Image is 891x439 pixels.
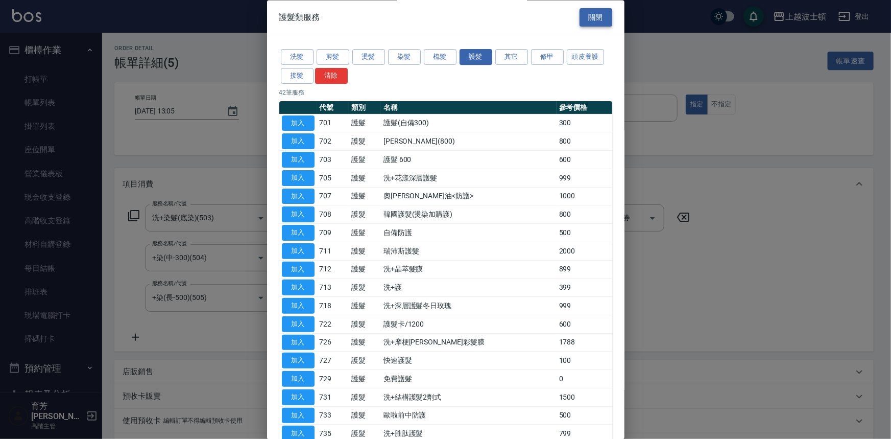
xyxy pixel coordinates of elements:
td: 歐啦前中防護 [381,407,557,425]
button: 加入 [282,189,315,204]
td: 999 [557,297,612,315]
td: 護髮(自備300) [381,114,557,133]
td: 100 [557,352,612,370]
td: 999 [557,169,612,188]
td: 洗+護 [381,279,557,297]
td: 護髮 [349,224,381,242]
td: 護髮 [349,407,381,425]
td: 洗+摩梗[PERSON_NAME]彩髮膜 [381,334,557,352]
td: 護髮 [349,188,381,206]
td: 729 [317,370,349,388]
button: 修甲 [531,50,564,65]
td: 800 [557,132,612,151]
td: 護髮 600 [381,151,557,169]
td: 718 [317,297,349,315]
td: 500 [557,407,612,425]
button: 加入 [282,335,315,351]
button: 剪髮 [317,50,349,65]
td: 712 [317,261,349,279]
td: 713 [317,279,349,297]
td: 護髮 [349,388,381,407]
td: 護髮 [349,334,381,352]
td: 2000 [557,242,612,261]
td: 護髮卡/1200 [381,315,557,334]
td: 1500 [557,388,612,407]
td: 701 [317,114,349,133]
td: 瑞沛斯護髮 [381,242,557,261]
button: 加入 [282,207,315,223]
button: 梳髮 [424,50,456,65]
button: 加入 [282,115,315,131]
td: 韓國護髮(燙染加購護) [381,205,557,224]
td: 護髮 [349,279,381,297]
td: 快速護髮 [381,352,557,370]
td: 護髮 [349,242,381,261]
button: 關閉 [580,8,612,27]
td: 600 [557,315,612,334]
button: 加入 [282,280,315,296]
td: 722 [317,315,349,334]
td: 899 [557,261,612,279]
button: 清除 [315,68,348,84]
button: 染髮 [388,50,421,65]
span: 護髮類服務 [279,12,320,22]
td: 護髮 [349,261,381,279]
td: 727 [317,352,349,370]
th: 參考價格 [557,101,612,114]
td: 護髮 [349,169,381,188]
td: 300 [557,114,612,133]
td: 800 [557,205,612,224]
button: 加入 [282,408,315,424]
button: 加入 [282,353,315,369]
td: 洗+結構護髮2劑式 [381,388,557,407]
td: 731 [317,388,349,407]
td: 護髮 [349,352,381,370]
td: 703 [317,151,349,169]
td: 洗+深層護髮冬日玫瑰 [381,297,557,315]
td: 733 [317,407,349,425]
td: 500 [557,224,612,242]
button: 加入 [282,316,315,332]
th: 名稱 [381,101,557,114]
button: 燙髮 [352,50,385,65]
button: 加入 [282,170,315,186]
button: 加入 [282,134,315,150]
td: 705 [317,169,349,188]
button: 頭皮養護 [567,50,605,65]
td: 1788 [557,334,612,352]
td: 洗+花漾深層護髮 [381,169,557,188]
button: 加入 [282,262,315,278]
td: 707 [317,188,349,206]
td: 600 [557,151,612,169]
th: 類別 [349,101,381,114]
p: 42 筆服務 [279,88,612,97]
td: 護髮 [349,315,381,334]
button: 加入 [282,225,315,241]
td: 護髮 [349,151,381,169]
td: 洗+晶萃髮膜 [381,261,557,279]
td: 1000 [557,188,612,206]
button: 洗髮 [281,50,314,65]
td: [PERSON_NAME](800) [381,132,557,151]
td: 護髮 [349,132,381,151]
button: 加入 [282,243,315,259]
td: 護髮 [349,114,381,133]
td: 399 [557,279,612,297]
td: 護髮 [349,370,381,388]
button: 接髮 [281,68,314,84]
button: 加入 [282,389,315,405]
td: 702 [317,132,349,151]
th: 代號 [317,101,349,114]
button: 加入 [282,152,315,168]
td: 護髮 [349,297,381,315]
td: 免費護髮 [381,370,557,388]
button: 加入 [282,298,315,314]
td: 708 [317,205,349,224]
button: 護髮 [460,50,492,65]
td: 726 [317,334,349,352]
button: 加入 [282,372,315,387]
td: 奧[PERSON_NAME]油<防護> [381,188,557,206]
td: 護髮 [349,205,381,224]
button: 其它 [495,50,528,65]
td: 711 [317,242,349,261]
